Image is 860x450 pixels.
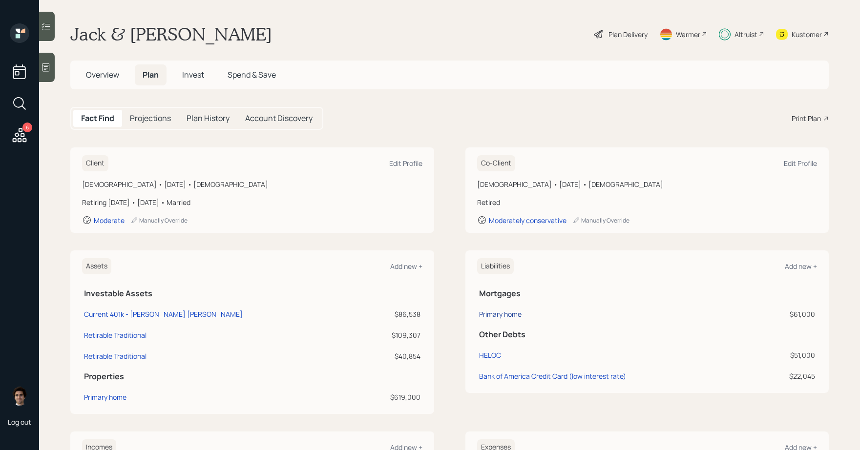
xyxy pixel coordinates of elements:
div: $109,307 [365,330,420,340]
div: Edit Profile [389,159,422,168]
div: Print Plan [792,113,821,123]
div: Kustomer [792,29,822,40]
div: Retirable Traditional [84,351,147,361]
div: Retirable Traditional [84,330,147,340]
div: [DEMOGRAPHIC_DATA] • [DATE] • [DEMOGRAPHIC_DATA] [477,179,818,189]
h5: Fact Find [81,114,114,123]
div: $40,854 [365,351,420,361]
div: Moderately conservative [489,216,566,225]
h6: Client [82,155,108,171]
span: Overview [86,69,119,80]
div: Manually Override [130,216,188,225]
h5: Properties [84,372,420,381]
div: Retired [477,197,818,207]
div: Current 401k - [PERSON_NAME] [PERSON_NAME] [84,309,243,319]
h5: Account Discovery [245,114,313,123]
div: $51,000 [763,350,815,360]
h5: Investable Assets [84,289,420,298]
div: $61,000 [763,309,815,319]
div: $619,000 [365,392,420,402]
span: Spend & Save [228,69,276,80]
div: Plan Delivery [608,29,648,40]
h6: Assets [82,258,111,274]
div: Altruist [734,29,757,40]
div: $86,538 [365,309,420,319]
div: Primary home [479,309,522,319]
h5: Projections [130,114,171,123]
div: $22,045 [763,371,815,381]
div: Add new + [785,262,817,271]
h5: Mortgages [479,289,816,298]
h5: Plan History [187,114,230,123]
div: HELOC [479,350,501,360]
img: harrison-schaefer-headshot-2.png [10,386,29,406]
div: Edit Profile [784,159,817,168]
div: Primary home [84,392,126,402]
div: Warmer [676,29,700,40]
h5: Other Debts [479,330,816,339]
span: Plan [143,69,159,80]
div: Manually Override [572,216,629,225]
h6: Liabilities [477,258,514,274]
div: 6 [22,123,32,132]
div: [DEMOGRAPHIC_DATA] • [DATE] • [DEMOGRAPHIC_DATA] [82,179,422,189]
div: Bank of America Credit Card (low interest rate) [479,371,626,381]
div: Retiring [DATE] • [DATE] • Married [82,197,422,207]
div: Add new + [390,262,422,271]
h6: Co-Client [477,155,515,171]
div: Moderate [94,216,125,225]
div: Log out [8,417,31,427]
span: Invest [182,69,204,80]
h1: Jack & [PERSON_NAME] [70,23,272,45]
